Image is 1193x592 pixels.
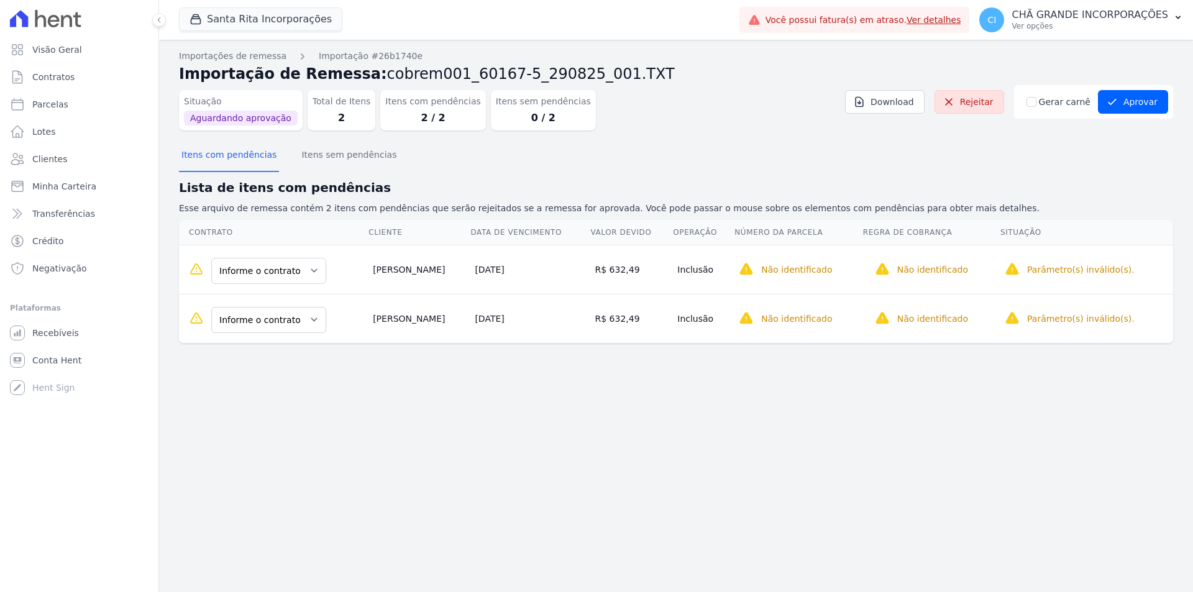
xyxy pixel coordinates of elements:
[5,37,153,62] a: Visão Geral
[32,354,81,367] span: Conta Hent
[368,220,470,245] th: Cliente
[32,262,87,275] span: Negativação
[672,220,734,245] th: Operação
[1027,263,1135,276] p: Parâmetro(s) inválido(s).
[179,7,342,31] button: Santa Rita Incorporações
[496,95,591,108] dt: Itens sem pendências
[5,119,153,144] a: Lotes
[1027,312,1135,325] p: Parâmetro(s) inválido(s).
[32,153,67,165] span: Clientes
[1012,9,1168,21] p: CHÃ GRANDE INCORPORAÇÕES
[988,16,997,24] span: CI
[470,294,590,343] td: [DATE]
[179,202,1173,215] p: Esse arquivo de remessa contém 2 itens com pendências que serão rejeitados se a remessa for aprov...
[32,43,82,56] span: Visão Geral
[897,263,968,276] p: Não identificado
[672,294,734,343] td: Inclusão
[590,220,672,245] th: Valor devido
[5,201,153,226] a: Transferências
[590,294,672,343] td: R$ 632,49
[761,312,832,325] p: Não identificado
[179,50,1173,63] nav: Breadcrumb
[5,65,153,89] a: Contratos
[184,95,298,108] dt: Situação
[1000,220,1173,245] th: Situação
[313,95,371,108] dt: Total de Itens
[32,98,68,111] span: Parcelas
[5,147,153,171] a: Clientes
[368,245,470,294] td: [PERSON_NAME]
[32,327,79,339] span: Recebíveis
[385,111,480,125] dd: 2 / 2
[907,15,961,25] a: Ver detalhes
[862,220,1000,245] th: Regra de Cobrança
[32,71,75,83] span: Contratos
[385,95,480,108] dt: Itens com pendências
[10,301,149,316] div: Plataformas
[32,235,64,247] span: Crédito
[969,2,1193,37] button: CI CHÃ GRANDE INCORPORAÇÕES Ver opções
[496,111,591,125] dd: 0 / 2
[5,229,153,253] a: Crédito
[470,220,590,245] th: Data de Vencimento
[179,220,368,245] th: Contrato
[32,207,95,220] span: Transferências
[179,63,1173,85] h2: Importação de Remessa:
[179,140,279,172] button: Itens com pendências
[470,245,590,294] td: [DATE]
[672,245,734,294] td: Inclusão
[5,92,153,117] a: Parcelas
[184,111,298,125] span: Aguardando aprovação
[590,245,672,294] td: R$ 632,49
[766,14,961,27] span: Você possui fatura(s) em atraso.
[179,178,1173,197] h2: Lista de itens com pendências
[32,125,56,138] span: Lotes
[5,321,153,345] a: Recebíveis
[368,294,470,343] td: [PERSON_NAME]
[179,50,286,63] a: Importações de remessa
[32,180,96,193] span: Minha Carteira
[734,220,862,245] th: Número da Parcela
[1012,21,1168,31] p: Ver opções
[1039,96,1090,109] label: Gerar carnê
[845,90,925,114] a: Download
[299,140,399,172] button: Itens sem pendências
[5,256,153,281] a: Negativação
[5,174,153,199] a: Minha Carteira
[935,90,1004,114] a: Rejeitar
[319,50,423,63] a: Importação #26b1740e
[897,312,968,325] p: Não identificado
[313,111,371,125] dd: 2
[761,263,832,276] p: Não identificado
[1098,90,1168,114] button: Aprovar
[387,65,675,83] span: cobrem001_60167-5_290825_001.TXT
[5,348,153,373] a: Conta Hent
